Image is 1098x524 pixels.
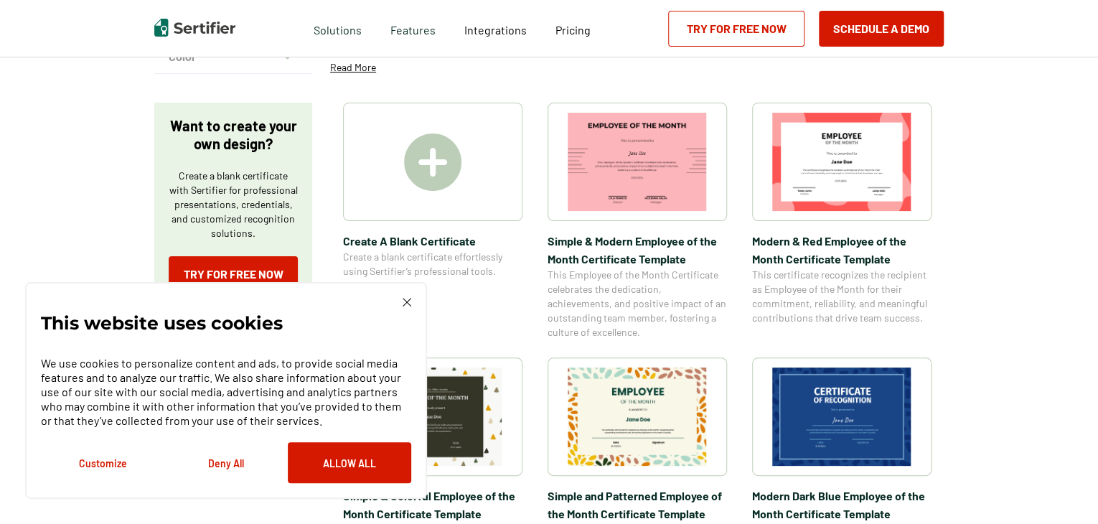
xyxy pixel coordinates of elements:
[548,487,727,523] span: Simple and Patterned Employee of the Month Certificate Template
[343,250,522,279] span: Create a blank certificate effortlessly using Sertifier’s professional tools.
[464,19,527,37] a: Integrations
[363,368,502,466] img: Simple & Colorful Employee of the Month Certificate Template
[41,356,411,428] p: We use cookies to personalize content and ads, to provide social media features and to analyze ou...
[314,19,362,37] span: Solutions
[555,19,591,37] a: Pricing
[752,232,932,268] span: Modern & Red Employee of the Month Certificate Template
[404,134,461,191] img: Create A Blank Certificate
[772,368,911,466] img: Modern Dark Blue Employee of the Month Certificate Template
[464,23,527,37] span: Integrations
[772,113,911,211] img: Modern & Red Employee of the Month Certificate Template
[41,442,164,483] button: Customize
[548,232,727,268] span: Simple & Modern Employee of the Month Certificate Template
[169,169,298,240] p: Create a blank certificate with Sertifier for professional presentations, credentials, and custom...
[154,19,235,37] img: Sertifier | Digital Credentialing Platform
[169,117,298,153] p: Want to create your own design?
[41,316,283,330] p: This website uses cookies
[752,103,932,340] a: Modern & Red Employee of the Month Certificate TemplateModern & Red Employee of the Month Certifi...
[288,442,411,483] button: Allow All
[1026,455,1098,524] iframe: Chat Widget
[330,60,376,75] p: Read More
[164,442,288,483] button: Deny All
[390,19,436,37] span: Features
[568,368,707,466] img: Simple and Patterned Employee of the Month Certificate Template
[568,113,707,211] img: Simple & Modern Employee of the Month Certificate Template
[169,256,298,292] a: Try for Free Now
[343,487,522,523] span: Simple & Colorful Employee of the Month Certificate Template
[752,487,932,523] span: Modern Dark Blue Employee of the Month Certificate Template
[343,232,522,250] span: Create A Blank Certificate
[403,298,411,307] img: Cookie Popup Close
[819,11,944,47] button: Schedule a Demo
[548,103,727,340] a: Simple & Modern Employee of the Month Certificate TemplateSimple & Modern Employee of the Month C...
[548,268,727,340] span: This Employee of the Month Certificate celebrates the dedication, achievements, and positive impa...
[668,11,804,47] a: Try for Free Now
[752,268,932,325] span: This certificate recognizes the recipient as Employee of the Month for their commitment, reliabil...
[555,23,591,37] span: Pricing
